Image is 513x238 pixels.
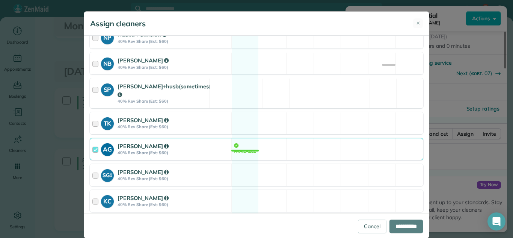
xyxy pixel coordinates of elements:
[118,168,169,176] strong: [PERSON_NAME]
[487,212,505,230] div: Open Intercom Messenger
[118,117,169,124] strong: [PERSON_NAME]
[101,143,114,154] strong: AG
[118,194,169,202] strong: [PERSON_NAME]
[118,83,211,98] strong: [PERSON_NAME]+husb(sometimes)
[101,32,114,42] strong: NP
[358,220,386,233] a: Cancel
[416,20,420,27] span: ✕
[118,57,169,64] strong: [PERSON_NAME]
[118,31,167,38] strong: Nadiia Pakholok
[118,202,202,207] strong: 40% Rev Share (Est: $60)
[118,65,202,70] strong: 40% Rev Share (Est: $60)
[118,176,202,181] strong: 40% Rev Share (Est: $60)
[118,99,211,104] strong: 40% Rev Share (Est: $60)
[118,124,202,129] strong: 40% Rev Share (Est: $60)
[101,117,114,128] strong: TK
[118,39,202,44] strong: 40% Rev Share (Est: $60)
[101,169,114,179] strong: SG1
[118,150,202,155] strong: 40% Rev Share (Est: $60)
[101,195,114,206] strong: KC
[118,142,169,150] strong: [PERSON_NAME]
[101,83,114,94] strong: SP
[101,58,114,68] strong: NB
[90,18,146,29] h5: Assign cleaners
